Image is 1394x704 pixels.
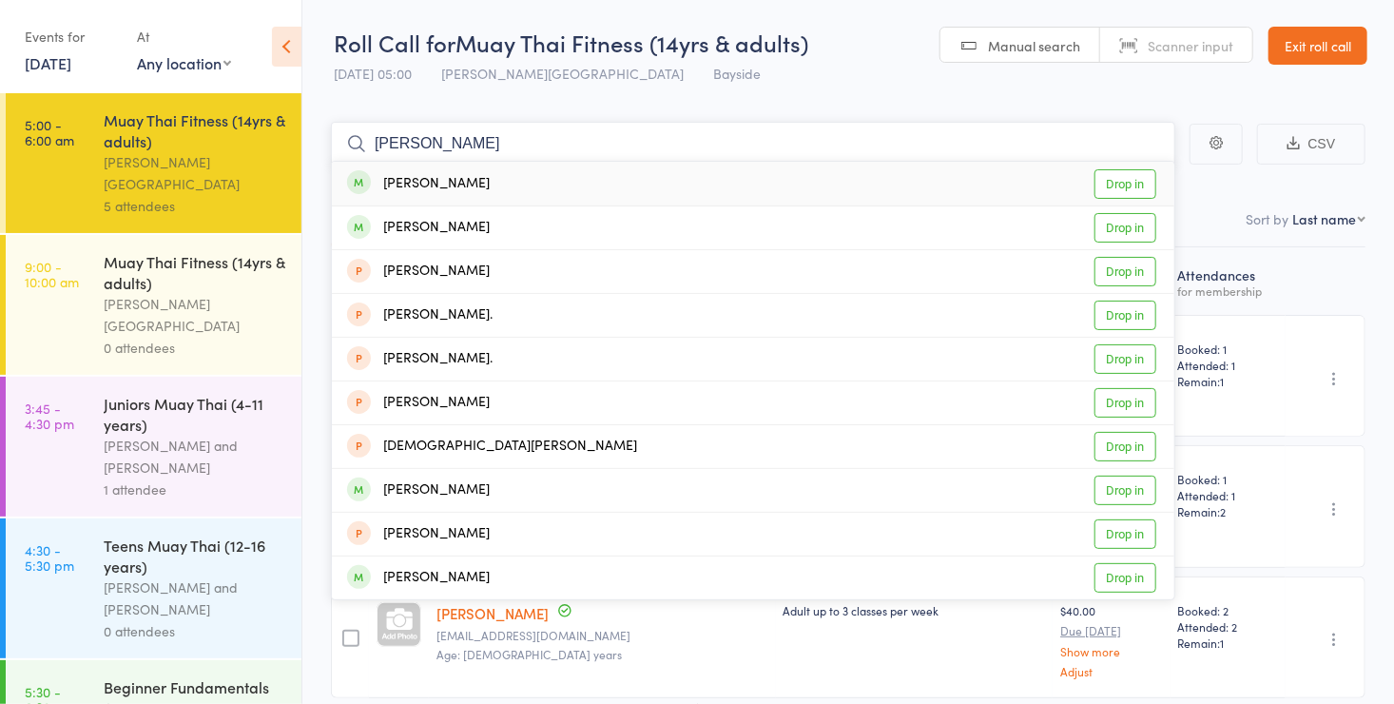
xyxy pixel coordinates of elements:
[1178,284,1278,297] div: for membership
[784,602,1046,618] div: Adult up to 3 classes per week
[1094,169,1156,199] a: Drop in
[347,261,490,283] div: [PERSON_NAME]
[1094,388,1156,418] a: Drop in
[137,52,231,73] div: Any location
[104,393,285,435] div: Juniors Muay Thai (4-11 years)
[25,52,71,73] a: [DATE]
[104,620,285,642] div: 0 attendees
[1094,476,1156,505] a: Drop in
[436,629,767,642] small: Jr_2002au@hotmail.com
[713,64,761,83] span: Bayside
[1221,373,1225,389] span: 1
[104,151,285,195] div: [PERSON_NAME][GEOGRAPHIC_DATA]
[1178,618,1278,635] span: Attended: 2
[347,173,490,195] div: [PERSON_NAME]
[25,259,79,289] time: 9:00 - 10:00 am
[25,117,74,147] time: 5:00 - 6:00 am
[1178,341,1278,357] span: Booked: 1
[137,21,231,52] div: At
[25,542,74,573] time: 4:30 - 5:30 pm
[1060,624,1162,637] small: Due [DATE]
[988,36,1080,55] span: Manual search
[347,567,490,589] div: [PERSON_NAME]
[347,217,490,239] div: [PERSON_NAME]
[1178,503,1278,519] span: Remain:
[1148,36,1233,55] span: Scanner input
[1178,471,1278,487] span: Booked: 1
[6,377,301,517] a: 3:45 -4:30 pmJuniors Muay Thai (4-11 years)[PERSON_NAME] and [PERSON_NAME]1 attendee
[1178,602,1278,618] span: Booked: 2
[1221,635,1225,651] span: 1
[104,535,285,577] div: Teens Muay Thai (12-16 years)
[104,293,285,337] div: [PERSON_NAME][GEOGRAPHIC_DATA]
[347,348,493,370] div: [PERSON_NAME].
[436,603,549,623] a: [PERSON_NAME]
[441,64,684,83] span: [PERSON_NAME][GEOGRAPHIC_DATA]
[1268,27,1367,65] a: Exit roll call
[1292,209,1356,228] div: Last name
[1094,344,1156,374] a: Drop in
[347,523,490,545] div: [PERSON_NAME]
[1178,635,1278,651] span: Remain:
[25,401,74,431] time: 3:45 - 4:30 pm
[347,436,637,458] div: [DEMOGRAPHIC_DATA][PERSON_NAME]
[1094,519,1156,549] a: Drop in
[104,479,285,500] div: 1 attendee
[1060,645,1162,657] a: Show more
[6,93,301,233] a: 5:00 -6:00 amMuay Thai Fitness (14yrs & adults)[PERSON_NAME][GEOGRAPHIC_DATA]5 attendees
[104,195,285,217] div: 5 attendees
[6,518,301,658] a: 4:30 -5:30 pmTeens Muay Thai (12-16 years)[PERSON_NAME] and [PERSON_NAME]0 attendees
[1094,432,1156,461] a: Drop in
[104,435,285,479] div: [PERSON_NAME] and [PERSON_NAME]
[436,646,622,662] span: Age: [DEMOGRAPHIC_DATA] years
[1171,256,1286,306] div: Atten­dances
[1178,357,1278,373] span: Attended: 1
[104,577,285,620] div: [PERSON_NAME] and [PERSON_NAME]
[1094,301,1156,330] a: Drop in
[1094,213,1156,243] a: Drop in
[1094,563,1156,593] a: Drop in
[1060,602,1162,677] div: $40.00
[25,21,118,52] div: Events for
[6,235,301,375] a: 9:00 -10:00 amMuay Thai Fitness (14yrs & adults)[PERSON_NAME][GEOGRAPHIC_DATA]0 attendees
[331,122,1175,166] input: Search by name
[104,337,285,359] div: 0 attendees
[1094,257,1156,286] a: Drop in
[1060,665,1162,677] a: Adjust
[1246,209,1288,228] label: Sort by
[334,64,412,83] span: [DATE] 05:00
[104,251,285,293] div: Muay Thai Fitness (14yrs & adults)
[334,27,455,58] span: Roll Call for
[347,392,490,414] div: [PERSON_NAME]
[347,479,490,501] div: [PERSON_NAME]
[347,304,493,326] div: [PERSON_NAME].
[1221,503,1227,519] span: 2
[1257,124,1365,165] button: CSV
[1178,373,1278,389] span: Remain:
[104,109,285,151] div: Muay Thai Fitness (14yrs & adults)
[1178,487,1278,503] span: Attended: 1
[455,27,808,58] span: Muay Thai Fitness (14yrs & adults)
